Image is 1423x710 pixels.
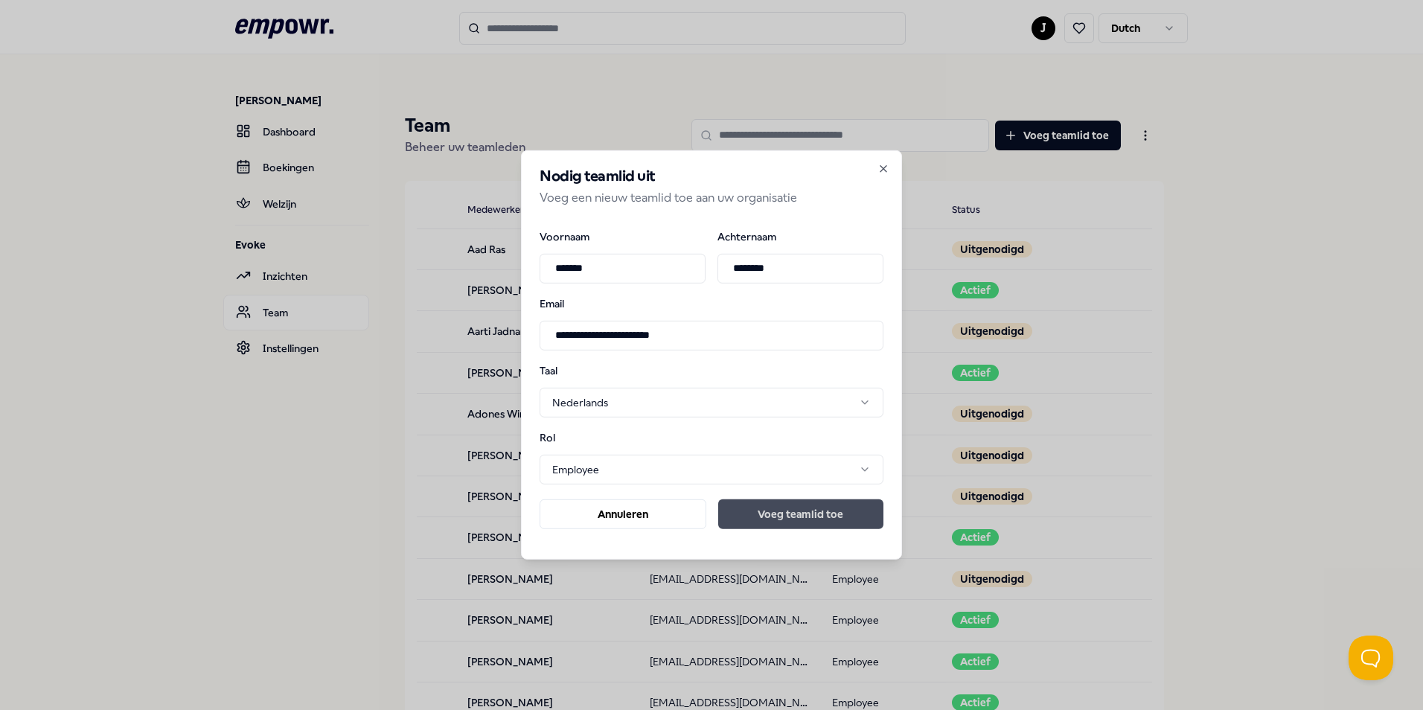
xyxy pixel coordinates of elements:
button: Annuleren [540,499,706,529]
label: Achternaam [717,231,883,241]
label: Voornaam [540,231,706,241]
p: Voeg een nieuw teamlid toe aan uw organisatie [540,188,883,208]
h2: Nodig teamlid uit [540,169,883,184]
label: Taal [540,365,617,375]
label: Email [540,298,883,308]
label: Rol [540,432,617,443]
button: Voeg teamlid toe [718,499,883,529]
